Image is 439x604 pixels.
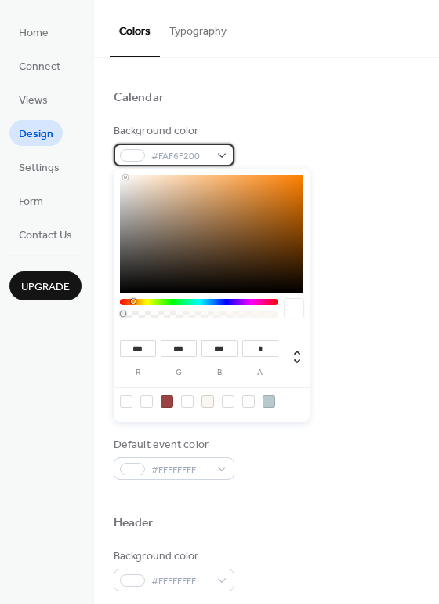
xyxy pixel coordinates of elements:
[151,462,209,478] span: #FFFFFFFF
[114,437,231,453] div: Default event color
[19,25,49,42] span: Home
[114,123,231,140] div: Background color
[19,126,53,143] span: Design
[114,548,231,565] div: Background color
[201,369,238,377] label: b
[19,194,43,210] span: Form
[114,90,164,107] div: Calendar
[151,573,209,590] span: #FFFFFFFF
[114,515,154,532] div: Header
[161,395,173,408] div: rgb(155, 67, 67)
[201,395,214,408] div: rgb(250, 246, 242)
[140,395,153,408] div: rgb(255, 255, 255)
[9,86,57,112] a: Views
[222,395,234,408] div: rgba(250, 246, 242, 0)
[120,369,156,377] label: r
[9,221,82,247] a: Contact Us
[9,271,82,300] button: Upgrade
[19,160,60,176] span: Settings
[9,187,53,213] a: Form
[151,148,209,165] span: #FAF6F200
[242,369,278,377] label: a
[21,279,70,296] span: Upgrade
[120,395,132,408] div: rgba(0, 0, 0, 0)
[9,53,70,78] a: Connect
[9,19,58,45] a: Home
[263,395,275,408] div: rgba(132, 164, 169, 0.5882352941176471)
[19,93,48,109] span: Views
[181,395,194,408] div: rgba(95, 85, 84, 0)
[9,154,69,180] a: Settings
[242,395,255,408] div: rgba(250, 246, 242, 0.13725490196078433)
[19,59,60,75] span: Connect
[9,120,63,146] a: Design
[161,369,197,377] label: g
[19,227,72,244] span: Contact Us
